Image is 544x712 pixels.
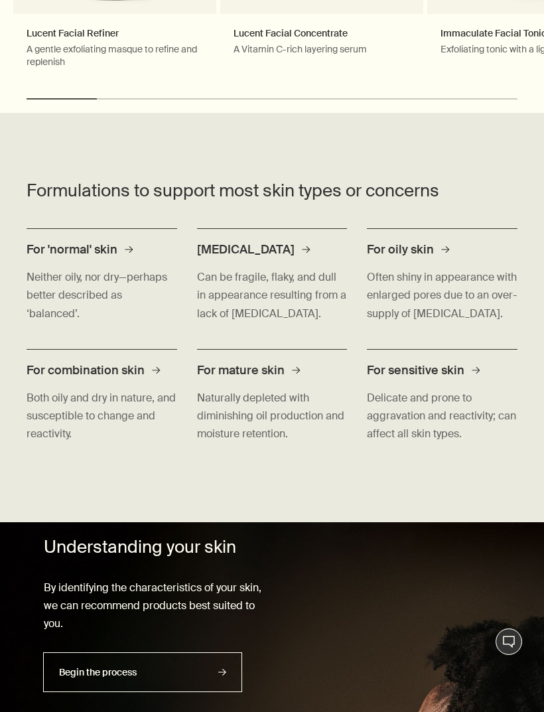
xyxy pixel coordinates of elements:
span: For oily skin [367,242,434,257]
h2: Formulations to support most skin types or concerns [27,179,517,202]
span: [MEDICAL_DATA] [197,242,295,257]
span: For sensitive skin [367,362,464,378]
p: Naturally depleted with diminishing oil production and moisture retention. [197,389,348,443]
p: Can be fragile, flaky, and dull in appearance resulting from a lack of [MEDICAL_DATA]. [197,268,348,322]
button: Live-Support Chat [496,628,522,655]
a: [MEDICAL_DATA]Can be fragile, flaky, and dull in appearance resulting from a lack of [MEDICAL_DATA]. [197,215,348,336]
span: For combination skin [27,362,145,378]
span: For 'normal' skin [27,242,117,257]
p: By identifying the characteristics of your skin, we can recommend products best suited to you. [44,579,272,633]
h2: Understanding your skin [44,535,272,559]
a: For mature skinNaturally depleted with diminishing oil production and moisture retention. [197,336,348,457]
a: For oily skinOften shiny in appearance with enlarged pores due to an over-supply of [MEDICAL_DATA]. [367,215,517,336]
a: For 'normal' skinNeither oily, nor dry—perhaps better described as ‘balanced’. [27,215,177,336]
a: For sensitive skinDelicate and prone to aggravation and reactivity; can affect all skin types. [367,336,517,457]
span: For mature skin [197,362,285,378]
p: Both oily and dry in nature, and susceptible to change and reactivity. [27,389,177,443]
p: Delicate and prone to aggravation and reactivity; can affect all skin types. [367,389,517,443]
p: Neither oily, nor dry—perhaps better described as ‘balanced’. [27,268,177,322]
a: For combination skinBoth oily and dry in nature, and susceptible to change and reactivity. [27,336,177,457]
p: Often shiny in appearance with enlarged pores due to an over-supply of [MEDICAL_DATA]. [367,268,517,322]
a: Begin the process [43,652,242,692]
